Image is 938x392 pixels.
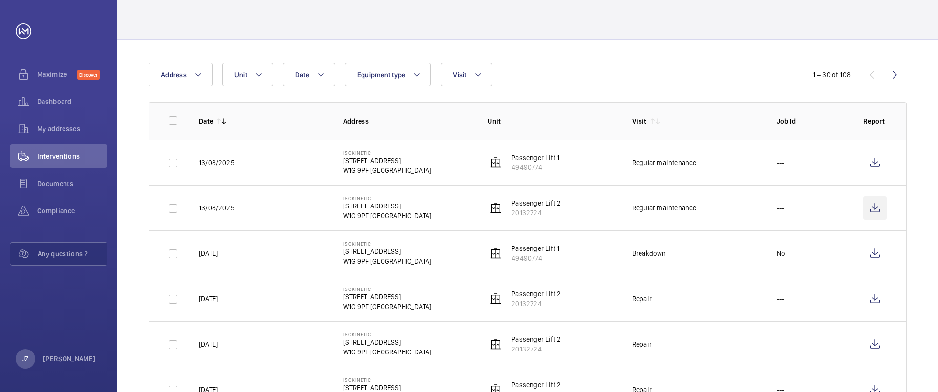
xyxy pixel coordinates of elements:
[22,354,29,364] p: JZ
[343,116,472,126] p: Address
[343,156,432,165] p: [STREET_ADDRESS]
[632,339,652,349] div: Repair
[512,198,561,208] p: Passenger Lift 2
[37,206,107,216] span: Compliance
[488,116,617,126] p: Unit
[512,380,561,390] p: Passenger Lift 2
[512,244,559,253] p: Passenger Lift 1
[37,97,107,106] span: Dashboard
[813,70,851,80] div: 1 – 30 of 108
[632,248,666,258] div: Breakdown
[490,248,502,259] img: elevator.svg
[343,211,432,221] p: W1G 9PF [GEOGRAPHIC_DATA]
[777,158,785,167] p: ---
[199,116,213,126] p: Date
[441,63,492,86] button: Visit
[199,248,218,258] p: [DATE]
[512,289,561,299] p: Passenger Lift 2
[512,253,559,263] p: 49490774
[37,151,107,161] span: Interventions
[343,195,432,201] p: Isokinetic
[343,247,432,256] p: [STREET_ADDRESS]
[343,377,432,383] p: Isokinetic
[37,69,77,79] span: Maximize
[863,116,887,126] p: Report
[490,157,502,168] img: elevator.svg
[512,208,561,218] p: 20132724
[343,256,432,266] p: W1G 9PF [GEOGRAPHIC_DATA]
[777,116,848,126] p: Job Id
[512,334,561,344] p: Passenger Lift 2
[512,344,561,354] p: 20132724
[343,347,432,357] p: W1G 9PF [GEOGRAPHIC_DATA]
[199,158,234,167] p: 13/08/2025
[343,241,432,247] p: Isokinetic
[283,63,335,86] button: Date
[37,179,107,188] span: Documents
[222,63,273,86] button: Unit
[199,294,218,304] p: [DATE]
[37,124,107,134] span: My addresses
[777,248,785,258] p: No
[199,339,218,349] p: [DATE]
[149,63,213,86] button: Address
[512,299,561,309] p: 20132724
[343,302,432,311] p: W1G 9PF [GEOGRAPHIC_DATA]
[777,339,785,349] p: ---
[343,331,432,337] p: Isokinetic
[343,201,432,211] p: [STREET_ADDRESS]
[161,71,187,79] span: Address
[490,293,502,305] img: elevator.svg
[77,70,100,80] span: Discover
[234,71,247,79] span: Unit
[38,249,107,259] span: Any questions ?
[632,294,652,304] div: Repair
[357,71,405,79] span: Equipment type
[632,116,647,126] p: Visit
[512,153,559,163] p: Passenger Lift 1
[295,71,309,79] span: Date
[632,203,696,213] div: Regular maintenance
[512,163,559,172] p: 49490774
[490,338,502,350] img: elevator.svg
[777,203,785,213] p: ---
[199,203,234,213] p: 13/08/2025
[343,286,432,292] p: Isokinetic
[632,158,696,167] div: Regular maintenance
[343,165,432,175] p: W1G 9PF [GEOGRAPHIC_DATA]
[43,354,96,364] p: [PERSON_NAME]
[345,63,431,86] button: Equipment type
[343,292,432,302] p: [STREET_ADDRESS]
[490,202,502,214] img: elevator.svg
[343,150,432,156] p: Isokinetic
[777,294,785,304] p: ---
[343,337,432,347] p: [STREET_ADDRESS]
[453,71,466,79] span: Visit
